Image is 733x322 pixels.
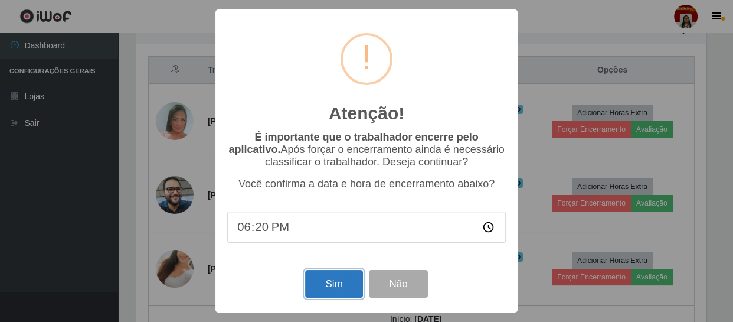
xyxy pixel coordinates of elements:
[305,270,362,298] button: Sim
[369,270,427,298] button: Não
[227,178,506,190] p: Você confirma a data e hora de encerramento abaixo?
[227,131,506,168] p: Após forçar o encerramento ainda é necessário classificar o trabalhador. Deseja continuar?
[329,103,404,124] h2: Atenção!
[228,131,478,155] b: É importante que o trabalhador encerre pelo aplicativo.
